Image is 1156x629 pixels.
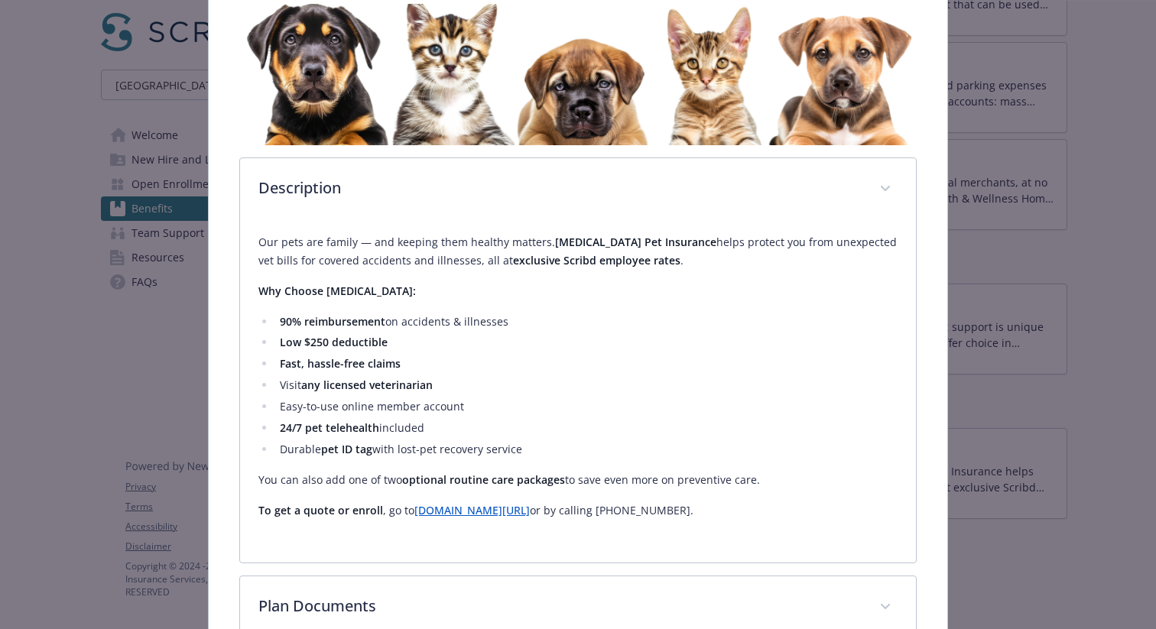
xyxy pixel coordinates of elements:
[555,235,716,249] strong: [MEDICAL_DATA] Pet Insurance
[275,419,898,437] li: included
[321,442,372,456] strong: pet ID tag
[275,313,898,331] li: on accidents & illnesses
[280,314,385,329] strong: 90% reimbursement
[275,376,898,394] li: Visit
[280,420,379,435] strong: 24/7 pet telehealth
[280,335,388,349] strong: Low $250 deductible
[414,503,530,517] a: [DOMAIN_NAME][URL]
[275,397,898,416] li: Easy-to-use online member account
[301,378,433,392] strong: any licensed veterinarian
[239,4,917,145] img: banner
[258,233,898,270] p: Our pets are family — and keeping them healthy matters. helps protect you from unexpected vet bil...
[258,503,383,517] strong: To get a quote or enroll
[402,472,565,487] strong: optional routine care packages
[513,253,680,267] strong: exclusive Scribd employee rates
[240,221,916,563] div: Description
[240,158,916,221] div: Description
[258,501,898,520] p: , go to or by calling [PHONE_NUMBER].
[258,595,861,618] p: Plan Documents
[275,440,898,459] li: Durable with lost-pet recovery service
[258,284,416,298] strong: Why Choose [MEDICAL_DATA]:
[258,471,898,489] p: You can also add one of two to save even more on preventive care.
[280,356,401,371] strong: Fast, hassle-free claims
[258,177,861,199] p: Description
